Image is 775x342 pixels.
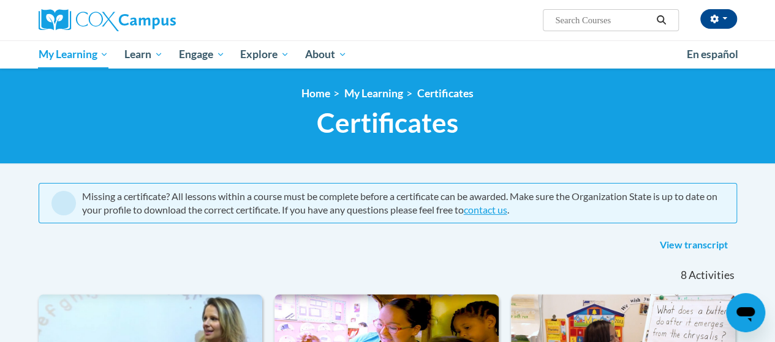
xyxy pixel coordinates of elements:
span: 8 [680,269,686,282]
button: Search [652,13,670,28]
div: Missing a certificate? All lessons within a course must be complete before a certificate can be a... [82,190,724,217]
a: My Learning [344,87,403,100]
a: My Learning [31,40,117,69]
span: Activities [689,269,735,282]
input: Search Courses [554,13,652,28]
a: Explore [232,40,297,69]
a: Learn [116,40,171,69]
a: Engage [171,40,233,69]
span: Certificates [317,106,458,139]
a: En español [679,42,746,67]
span: About [305,47,347,62]
span: Explore [240,47,289,62]
span: Engage [179,47,225,62]
img: Cox Campus [39,9,176,31]
a: contact us [464,204,507,215]
span: Learn [124,47,163,62]
div: Main menu [29,40,746,69]
a: Home [301,87,330,100]
button: Account Settings [700,9,737,29]
span: En español [687,48,738,61]
iframe: Button to launch messaging window, conversation in progress [726,293,765,332]
span: My Learning [38,47,108,62]
a: View transcript [651,236,737,255]
a: Certificates [417,87,474,100]
a: Cox Campus [39,9,259,31]
a: About [297,40,355,69]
